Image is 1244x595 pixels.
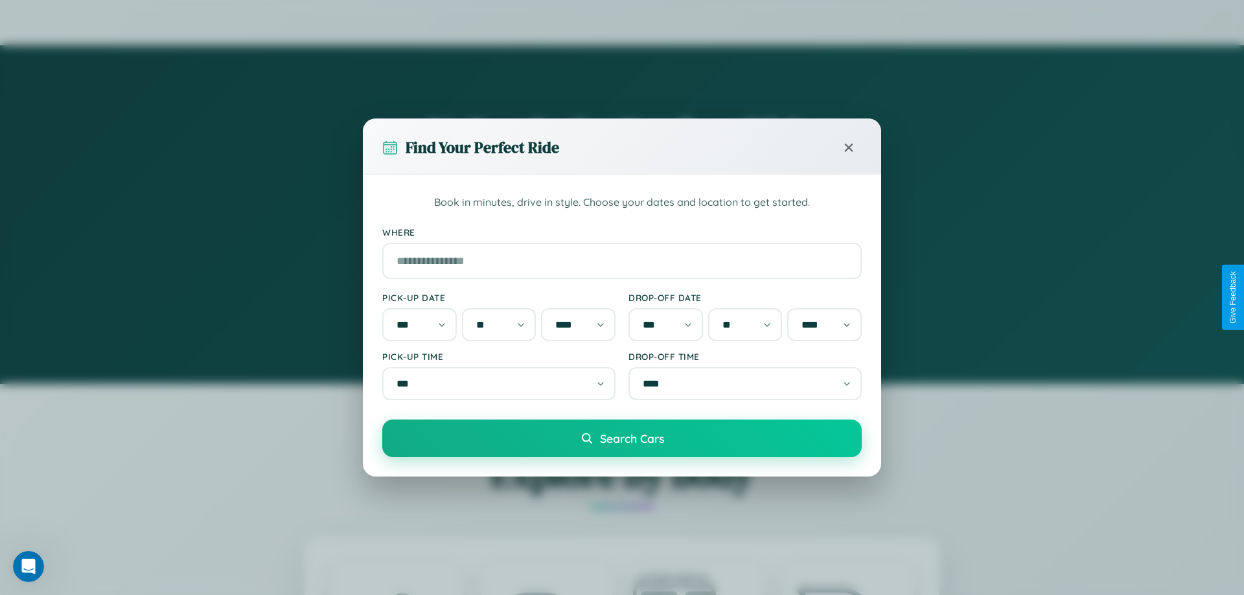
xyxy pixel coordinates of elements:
label: Where [382,227,862,238]
h3: Find Your Perfect Ride [406,137,559,158]
p: Book in minutes, drive in style. Choose your dates and location to get started. [382,194,862,211]
button: Search Cars [382,420,862,457]
label: Drop-off Date [628,292,862,303]
span: Search Cars [600,431,664,445]
label: Drop-off Time [628,351,862,362]
label: Pick-up Date [382,292,616,303]
label: Pick-up Time [382,351,616,362]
